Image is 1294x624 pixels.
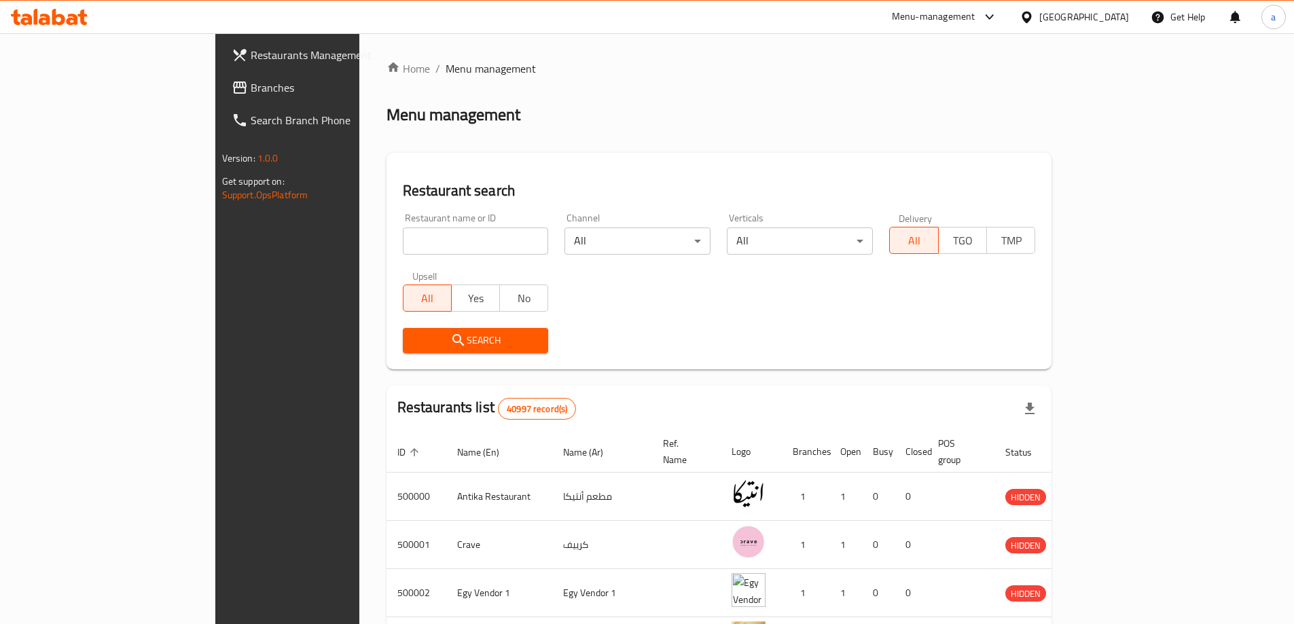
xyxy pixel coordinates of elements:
span: Status [1005,444,1049,460]
span: Yes [457,289,495,308]
th: Logo [721,431,782,473]
span: All [409,289,446,308]
a: Support.OpsPlatform [222,186,308,204]
div: All [564,227,711,255]
button: Yes [451,285,500,312]
td: 0 [862,521,895,569]
button: Search [403,328,549,353]
td: 1 [782,521,829,569]
div: Total records count [498,398,576,420]
li: / [435,60,440,77]
div: [GEOGRAPHIC_DATA] [1039,10,1129,24]
td: Egy Vendor 1 [552,569,652,617]
td: كرييف [552,521,652,569]
span: 1.0.0 [257,149,278,167]
td: Antika Restaurant [446,473,552,521]
td: 0 [895,521,927,569]
span: Version: [222,149,255,167]
label: Upsell [412,271,437,280]
button: TMP [986,227,1035,254]
span: HIDDEN [1005,586,1046,602]
h2: Restaurant search [403,181,1036,201]
td: 1 [829,473,862,521]
div: Menu-management [892,9,975,25]
span: a [1271,10,1276,24]
td: 0 [862,473,895,521]
td: Crave [446,521,552,569]
td: 0 [895,569,927,617]
span: Name (En) [457,444,517,460]
a: Restaurants Management [221,39,431,71]
div: All [727,227,873,255]
a: Search Branch Phone [221,104,431,136]
div: HIDDEN [1005,585,1046,602]
span: TMP [992,231,1030,251]
img: Egy Vendor 1 [732,573,766,607]
span: Search [414,332,538,349]
button: No [499,285,548,312]
td: Egy Vendor 1 [446,569,552,617]
label: Delivery [899,213,933,223]
th: Open [829,431,862,473]
span: ID [397,444,423,460]
button: TGO [938,227,987,254]
th: Busy [862,431,895,473]
span: Name (Ar) [563,444,621,460]
span: All [895,231,933,251]
span: Branches [251,79,420,96]
td: 0 [862,569,895,617]
span: HIDDEN [1005,490,1046,505]
th: Branches [782,431,829,473]
h2: Restaurants list [397,397,577,420]
span: 40997 record(s) [499,403,575,416]
span: Ref. Name [663,435,704,468]
div: HIDDEN [1005,489,1046,505]
a: Branches [221,71,431,104]
span: TGO [944,231,982,251]
td: 0 [895,473,927,521]
span: POS group [938,435,978,468]
td: 1 [782,569,829,617]
td: 1 [829,569,862,617]
img: Antika Restaurant [732,477,766,511]
span: Search Branch Phone [251,112,420,128]
div: HIDDEN [1005,537,1046,553]
span: Menu management [446,60,536,77]
td: 1 [782,473,829,521]
span: No [505,289,543,308]
button: All [403,285,452,312]
td: مطعم أنتيكا [552,473,652,521]
nav: breadcrumb [387,60,1052,77]
div: Export file [1013,392,1046,425]
span: Restaurants Management [251,47,420,63]
h2: Menu management [387,104,520,126]
th: Closed [895,431,927,473]
input: Search for restaurant name or ID.. [403,227,549,255]
img: Crave [732,525,766,559]
span: Get support on: [222,172,285,190]
span: HIDDEN [1005,538,1046,553]
td: 1 [829,521,862,569]
button: All [889,227,938,254]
